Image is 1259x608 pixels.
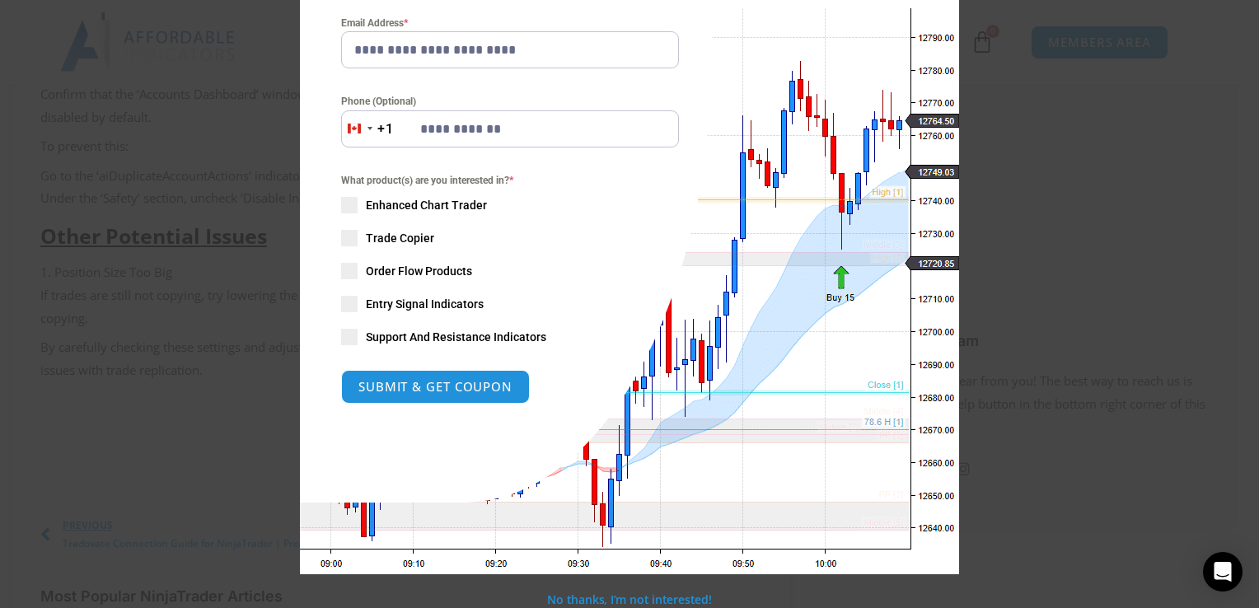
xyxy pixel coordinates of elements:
span: Support And Resistance Indicators [366,329,546,345]
label: Enhanced Chart Trader [341,197,679,213]
label: Entry Signal Indicators [341,296,679,312]
span: Order Flow Products [366,263,472,279]
a: No thanks, I’m not interested! [547,592,711,607]
label: Email Address [341,15,679,31]
span: Trade Copier [366,230,434,246]
label: Trade Copier [341,230,679,246]
button: Selected country [341,110,394,147]
label: Support And Resistance Indicators [341,329,679,345]
label: Phone (Optional) [341,93,679,110]
span: Enhanced Chart Trader [366,197,487,213]
button: SUBMIT & GET COUPON [341,370,530,404]
label: Order Flow Products [341,263,679,279]
span: Entry Signal Indicators [366,296,484,312]
div: Open Intercom Messenger [1203,552,1243,592]
div: +1 [377,119,394,140]
span: What product(s) are you interested in? [341,172,679,189]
